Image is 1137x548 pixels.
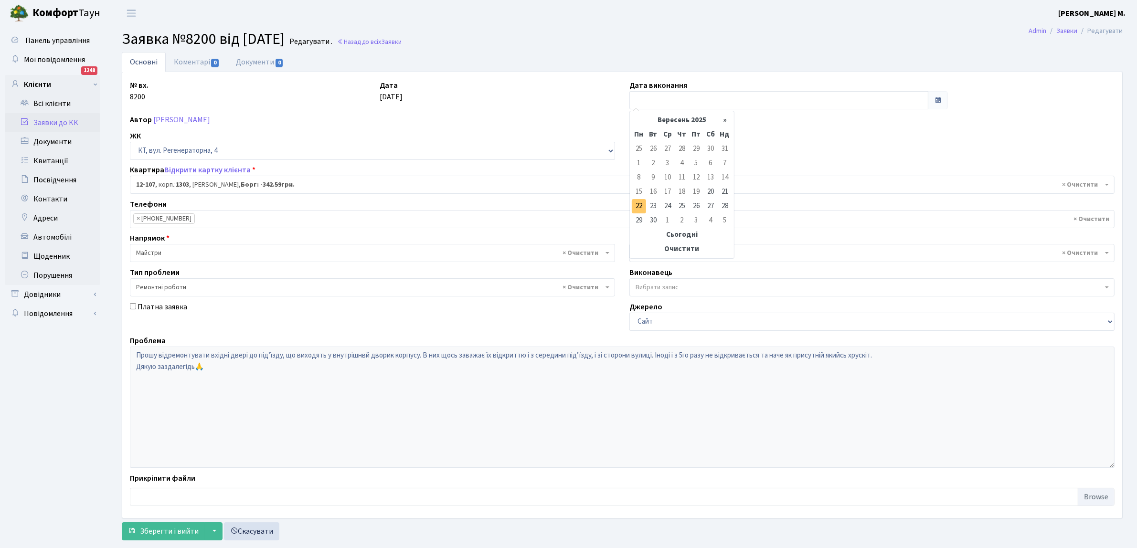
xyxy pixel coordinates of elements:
a: [PERSON_NAME] [153,115,210,125]
span: Таун [32,5,100,21]
label: Дата [380,80,398,91]
small: Редагувати . [287,37,332,46]
a: Основні [122,52,166,72]
span: Майстри [136,248,603,258]
th: Сб [703,127,718,142]
span: Панель управління [25,35,90,46]
label: Телефони [130,199,167,210]
td: 26 [689,199,703,213]
label: Дата виконання [629,80,687,91]
a: Панель управління [5,31,100,50]
b: Борг: -342.59грн. [241,180,295,190]
div: 1248 [81,66,97,75]
label: Квартира [130,164,255,176]
th: Очистити [632,242,732,256]
th: Сьогодні [632,228,732,242]
td: 20 [703,185,718,199]
span: Видалити всі елементи [1062,248,1098,258]
a: Квитанції [5,151,100,170]
span: <b>12-107</b>, корп.: <b>1303</b>, Кондрашевська Олена Анатоліївна, <b>Борг: -342.59грн.</b> [130,176,1115,194]
td: 17 [660,185,675,199]
a: Автомобілі [5,228,100,247]
td: 8 [632,170,646,185]
span: 0 [276,59,283,67]
a: Admin [1029,26,1046,36]
span: Видалити всі елементи [1062,180,1098,190]
td: 10 [660,170,675,185]
a: Заявки [1056,26,1077,36]
th: Пн [632,127,646,142]
label: ЖК [130,130,141,142]
span: Вибрати запис [636,283,679,292]
a: Посвідчення [5,170,100,190]
a: Адреси [5,209,100,228]
td: 18 [675,185,689,199]
a: Щоденник [5,247,100,266]
label: Виконавець [629,267,672,278]
img: logo.png [10,4,29,23]
label: Прикріпити файли [130,473,195,484]
td: 19 [689,185,703,199]
th: Чт [675,127,689,142]
nav: breadcrumb [1014,21,1137,41]
label: Тип проблеми [130,267,180,278]
td: 15 [632,185,646,199]
span: Зберегти і вийти [140,526,199,537]
label: № вх. [130,80,149,91]
td: 31 [718,142,732,156]
th: Вт [646,127,660,142]
th: Вересень 2025 [646,113,718,127]
a: Клієнти [5,75,100,94]
a: Документи [5,132,100,151]
a: Відкрити картку клієнта [164,165,251,175]
td: 24 [660,199,675,213]
th: » [718,113,732,127]
td: 28 [718,199,732,213]
td: 7 [718,156,732,170]
td: 5 [689,156,703,170]
span: × [137,214,140,223]
button: Зберегти і вийти [122,522,205,540]
div: [DATE] [372,80,622,109]
td: 23 [646,199,660,213]
b: 12-107 [136,180,155,190]
td: 13 [703,170,718,185]
span: Ремонтні роботи [130,278,615,296]
a: Порушення [5,266,100,285]
th: Ср [660,127,675,142]
label: Проблема [130,335,166,347]
td: 27 [660,142,675,156]
td: 4 [675,156,689,170]
textarea: Прошу відремонтувати вхідні двері до підʼїзду, що виходять у внутрішнвй дворик корпусу. В них щос... [130,347,1115,468]
span: Видалити всі елементи [1073,214,1109,224]
td: 1 [660,213,675,228]
td: 25 [632,142,646,156]
td: 6 [703,156,718,170]
span: Видалити всі елементи [563,248,598,258]
button: Переключити навігацію [119,5,143,21]
b: [PERSON_NAME] М. [1058,8,1126,19]
td: 3 [660,156,675,170]
td: 1 [632,156,646,170]
a: Контакти [5,190,100,209]
span: <b>12-107</b>, корп.: <b>1303</b>, Кондрашевська Олена Анатоліївна, <b>Борг: -342.59грн.</b> [136,180,1103,190]
th: Нд [718,127,732,142]
a: Довідники [5,285,100,304]
label: Платна заявка [138,301,187,313]
td: 11 [675,170,689,185]
b: Комфорт [32,5,78,21]
a: Всі клієнти [5,94,100,113]
td: 25 [675,199,689,213]
a: Повідомлення [5,304,100,323]
a: Документи [228,52,292,72]
a: Коментарі [166,52,228,72]
li: +380997939531 [133,213,195,224]
a: Назад до всіхЗаявки [337,37,402,46]
a: Заявки до КК [5,113,100,132]
a: Скасувати [224,522,279,540]
td: 3 [689,213,703,228]
td: 14 [718,170,732,185]
td: 29 [689,142,703,156]
span: Шурубалко В.И. [636,248,1103,258]
td: 27 [703,199,718,213]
